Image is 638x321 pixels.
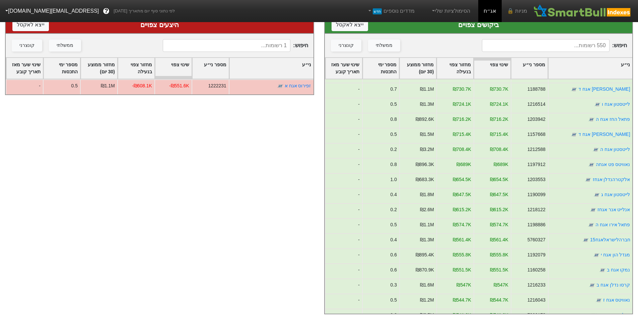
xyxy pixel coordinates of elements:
div: ₪1.1M [420,221,434,228]
div: ₪1.8M [420,191,434,198]
div: ממשלתי [57,42,73,49]
div: 0.8 [390,116,397,123]
div: Toggle SortBy [44,58,80,79]
div: Toggle SortBy [81,58,117,79]
div: 1222231 [208,82,226,89]
div: ביקושים צפויים [332,20,626,30]
a: אנלייט אנר אגחו [597,312,630,318]
div: ₪1.2M [420,297,434,304]
div: ₪895.4K [415,251,434,258]
div: - [325,143,362,158]
a: קרסו נדלן אגח ב [596,282,630,288]
div: - [325,158,362,173]
a: אנלייט אנר אגחז [597,207,630,212]
img: tase link [589,207,596,213]
div: - [325,203,362,218]
div: - [325,248,362,263]
div: 1.0 [390,176,397,183]
div: קונצרני [339,42,354,49]
img: tase link [585,176,591,183]
input: 550 רשומות... [482,39,610,52]
div: ₪896.3K [415,161,434,168]
span: לפי נתוני סוף יום מתאריך [DATE] [114,8,175,14]
div: ₪689K [456,161,471,168]
div: 1197912 [527,161,545,168]
div: Toggle SortBy [192,58,229,79]
button: ייצא לאקסל [12,18,49,31]
div: -₪551.6K [169,82,189,89]
a: הסימולציות שלי [428,4,473,18]
div: Toggle SortBy [511,58,548,79]
div: Toggle SortBy [326,58,362,79]
div: ₪1.3M [420,236,434,243]
div: 7200173 [527,312,545,319]
div: 5760327 [527,236,545,243]
div: ₪1.3M [420,101,434,108]
div: 0.4 [390,191,397,198]
div: ₪544.7K [452,297,471,304]
div: ₪574.7K [452,221,471,228]
img: tase link [599,267,606,273]
button: קונצרני [331,39,361,52]
div: ₪544.7K [490,297,508,304]
div: 1212588 [527,146,545,153]
div: ₪555.8K [490,251,508,258]
div: - [325,173,362,188]
div: ₪555.8K [452,251,471,258]
img: tase link [277,83,284,89]
span: חדש [373,8,382,14]
img: tase link [588,116,594,123]
div: ₪547K [456,282,471,289]
div: ₪647.5K [452,191,471,198]
div: 0.2 [390,206,397,213]
button: ייצא לאקסל [332,18,368,31]
div: ₪541.9K [490,312,508,319]
div: ₪724.1K [490,101,508,108]
div: ₪1.1M [420,86,434,93]
a: זפירוס אגח א [285,83,311,88]
a: לייטסטון אגח ו [601,101,630,107]
div: ₪615.2K [490,206,508,213]
div: ₪715.4K [490,131,508,138]
div: 0.4 [390,236,397,243]
a: נאוויטס אגח ז [603,297,630,303]
div: 0.5 [390,101,397,108]
div: - [325,83,362,98]
img: tase link [593,252,599,258]
a: פתאל החז אגח ה [595,116,630,122]
button: ממשלתי [49,39,81,52]
div: ₪654.5K [452,176,471,183]
div: Toggle SortBy [155,58,192,79]
button: קונצרני [12,39,42,52]
img: SmartBull [533,4,633,18]
div: 0.7 [390,86,397,93]
div: - [325,233,362,248]
div: 0.3 [390,282,397,289]
div: 0.5 [390,297,397,304]
div: ₪551.5K [490,266,508,273]
a: נמקו אגח ב [607,267,630,272]
div: 1192079 [527,251,545,258]
a: מגדל הון אגח י [600,252,630,257]
div: Toggle SortBy [6,58,43,79]
div: 0.6 [390,251,397,258]
img: tase link [571,86,577,93]
div: ₪716.2K [452,116,471,123]
div: Toggle SortBy [363,58,399,79]
div: - [325,188,362,203]
div: Toggle SortBy [474,58,510,79]
div: ₪708.4K [490,146,508,153]
div: ₪683.3K [415,176,434,183]
div: 0.8 [390,161,397,168]
div: - [325,218,362,233]
div: - [325,128,362,143]
div: 1218122 [527,206,545,213]
div: 0.2 [390,146,397,153]
div: - [325,278,362,294]
div: Toggle SortBy [548,58,632,79]
div: ₪892.6K [415,116,434,123]
div: ₪724.1K [452,101,471,108]
div: ₪1.5M [420,131,434,138]
div: ₪708.4K [452,146,471,153]
img: tase link [590,312,596,319]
